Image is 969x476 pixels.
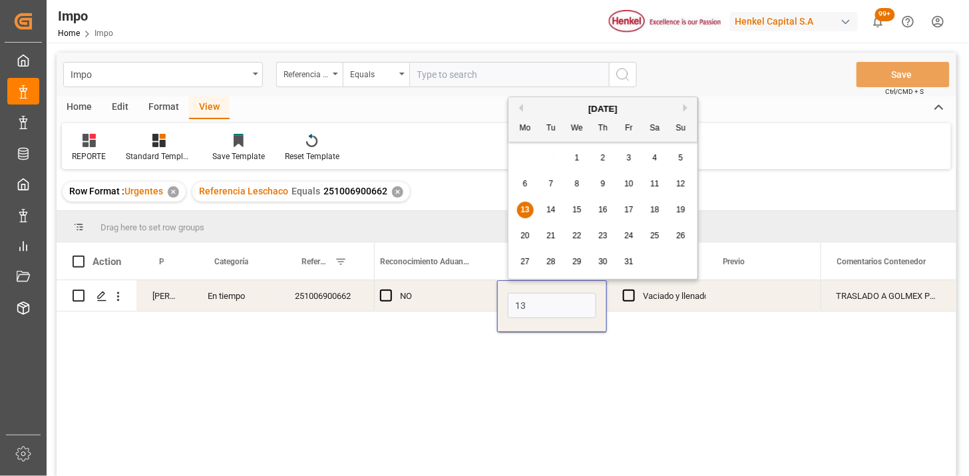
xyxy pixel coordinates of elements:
span: 11 [650,179,659,188]
span: 23 [598,231,607,240]
a: Home [58,29,80,38]
div: Home [57,97,102,119]
span: 24 [624,231,633,240]
img: Henkel%20logo.jpg_1689854090.jpg [609,10,721,33]
span: Categoría [214,257,248,266]
div: Choose Saturday, October 11th, 2025 [647,176,664,192]
input: DD-MM-YYYY [508,293,596,318]
div: Choose Wednesday, October 29th, 2025 [569,254,586,270]
div: Choose Thursday, October 9th, 2025 [595,176,612,192]
div: Choose Thursday, October 2nd, 2025 [595,150,612,166]
div: Choose Wednesday, October 8th, 2025 [569,176,586,192]
div: Choose Saturday, October 18th, 2025 [647,202,664,218]
div: En tiempo [192,280,279,311]
span: 17 [624,205,633,214]
span: 21 [546,231,555,240]
span: 16 [598,205,607,214]
span: 12 [676,179,685,188]
div: Format [138,97,189,119]
span: Drag here to set row groups [100,222,204,232]
span: 3 [627,153,632,162]
span: 99+ [875,8,895,21]
div: Th [595,120,612,137]
div: Choose Saturday, October 25th, 2025 [647,228,664,244]
span: 31 [624,257,633,266]
span: 13 [520,205,529,214]
div: Choose Thursday, October 16th, 2025 [595,202,612,218]
span: 26 [676,231,685,240]
span: 19 [676,205,685,214]
div: Standard Templates [126,150,192,162]
span: 30 [598,257,607,266]
div: Choose Friday, October 24th, 2025 [621,228,638,244]
div: ✕ [392,186,403,198]
input: Type to search [409,62,609,87]
button: open menu [343,62,409,87]
span: Equals [291,186,320,196]
button: open menu [276,62,343,87]
button: search button [609,62,637,87]
span: 15 [572,205,581,214]
div: Press SPACE to select this row. [821,280,956,312]
span: 20 [520,231,529,240]
div: month 2025-10 [512,145,694,275]
div: Tu [543,120,560,137]
div: Choose Friday, October 31st, 2025 [621,254,638,270]
button: Henkel Capital S.A [730,9,863,34]
div: Choose Monday, October 27th, 2025 [517,254,534,270]
span: 10 [624,179,633,188]
div: Referencia Leschaco [284,65,329,81]
div: Fr [621,120,638,137]
div: [DATE] [508,103,697,116]
span: 5 [679,153,683,162]
div: Vaciado y llenado [643,281,709,312]
div: Choose Sunday, October 26th, 2025 [673,228,689,244]
span: 1 [575,153,580,162]
span: 251006900662 [323,186,387,196]
span: 29 [572,257,581,266]
span: 7 [549,179,554,188]
span: 8 [575,179,580,188]
div: Choose Thursday, October 23rd, 2025 [595,228,612,244]
div: Reset Template [285,150,339,162]
span: Urgentes [124,186,163,196]
span: 6 [523,179,528,188]
div: Choose Friday, October 3rd, 2025 [621,150,638,166]
div: Choose Friday, October 17th, 2025 [621,202,638,218]
div: ✕ [168,186,179,198]
button: Save [857,62,950,87]
div: Choose Wednesday, October 1st, 2025 [569,150,586,166]
span: 14 [546,205,555,214]
div: Equals [350,65,395,81]
div: Impo [58,6,113,26]
span: 25 [650,231,659,240]
span: 27 [520,257,529,266]
div: Choose Sunday, October 12th, 2025 [673,176,689,192]
div: Choose Monday, October 6th, 2025 [517,176,534,192]
div: Henkel Capital S.A [730,12,858,31]
span: 28 [546,257,555,266]
span: Ctrl/CMD + S [886,87,924,97]
div: Save Template [212,150,265,162]
div: Choose Tuesday, October 21st, 2025 [543,228,560,244]
div: REPORTE [72,150,106,162]
div: Choose Tuesday, October 14th, 2025 [543,202,560,218]
div: We [569,120,586,137]
div: Sa [647,120,664,137]
div: Choose Wednesday, October 15th, 2025 [569,202,586,218]
span: Referencia Leschaco [301,257,329,266]
div: Choose Tuesday, October 7th, 2025 [543,176,560,192]
span: Row Format : [69,186,124,196]
div: Mo [517,120,534,137]
button: show 100 new notifications [863,7,893,37]
button: Next Month [683,104,691,112]
div: Choose Monday, October 20th, 2025 [517,228,534,244]
span: 4 [653,153,658,162]
span: 9 [601,179,606,188]
div: TRASLADO A GOLMEX POR CANTIDAD DE ETIQUETAS [821,280,956,311]
span: Comentarios Contenedor [837,257,926,266]
div: Choose Monday, October 13th, 2025 [517,202,534,218]
div: Su [673,120,689,137]
span: 2 [601,153,606,162]
span: Persona responsable de seguimiento [159,257,164,266]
